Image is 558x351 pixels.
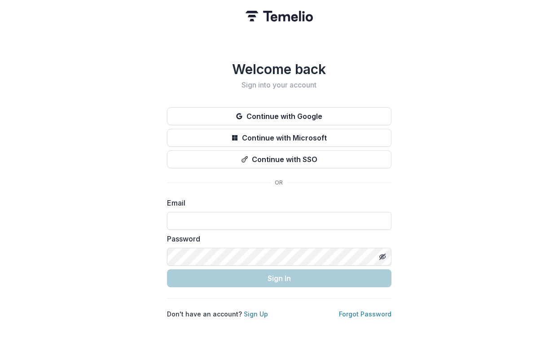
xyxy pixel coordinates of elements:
[246,11,313,22] img: Temelio
[167,309,268,319] p: Don't have an account?
[375,250,390,264] button: Toggle password visibility
[167,233,386,244] label: Password
[167,81,391,89] h2: Sign into your account
[244,310,268,318] a: Sign Up
[339,310,391,318] a: Forgot Password
[167,197,386,208] label: Email
[167,269,391,287] button: Sign In
[167,150,391,168] button: Continue with SSO
[167,61,391,77] h1: Welcome back
[167,129,391,147] button: Continue with Microsoft
[167,107,391,125] button: Continue with Google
